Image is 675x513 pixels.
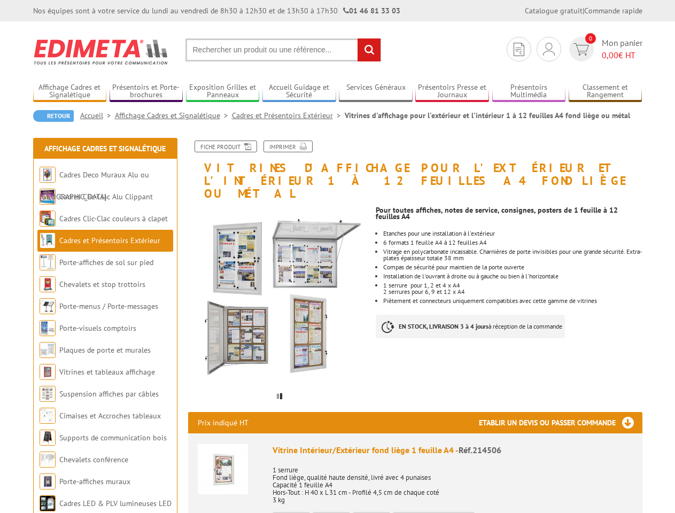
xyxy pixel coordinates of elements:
[59,455,128,464] a: Chevalets conférence
[40,211,56,227] img: Cadres Clic-Clac couleurs à clapet
[383,298,642,304] li: Piètement et connecteurs uniquement compatibles avec cette gamme de vitrines
[602,37,642,61] span: Mon panier
[59,477,130,486] a: Porte-affiches muraux
[339,83,413,100] a: Services Généraux
[376,205,618,221] strong: Pour toutes affiches, notes de service, consignes, posters de 1 feuille à 12 feuilles A4
[40,473,56,489] img: Porte-affiches muraux
[40,254,56,270] img: Porte-affiches de sol sur pied
[59,345,151,355] a: Plaques de porte et murales
[263,141,313,152] a: Imprimer
[40,170,149,201] a: Cadres Deco Muraux Alu ou [GEOGRAPHIC_DATA]
[573,43,589,56] img: devis rapide
[383,273,642,279] li: Installation de l'ouvrant à droite ou à gauche ou bien à l'horizontale
[33,83,107,100] a: Affichage Cadres et Signalétique
[59,279,145,289] a: Chevalets et stop trottoirs
[40,430,56,446] img: Supports de communication bois
[40,298,56,314] img: Porte-menus / Porte-messages
[185,38,381,61] input: Rechercher un produit ou une référence...
[399,322,488,330] strong: EN STOCK, LIVRAISON 3 à 4 jours
[59,323,136,333] a: Porte-visuels comptoirs
[584,6,642,15] a: Commande rapide
[525,6,583,15] a: Catalogue gratuit
[59,258,153,267] a: Porte-affiches de sol sur pied
[262,83,336,100] a: Accueil Guidage et Sécurité
[40,495,56,511] img: Cadres LED & PLV lumineuses LED
[479,412,642,433] h3: Etablir un devis ou passer commande
[59,236,160,245] a: Cadres et Présentoirs Extérieur
[376,315,565,338] p: à réception de la commande
[459,445,501,455] span: Réf.214506
[525,5,642,16] div: |
[59,389,159,399] a: Suspension affiches par câbles
[59,192,153,201] a: Cadres Clic-Clac Alu Clippant
[345,110,630,121] li: Vitrines d'affichage pour l'extérieur et l'intérieur 1 à 12 feuilles A4 fond liège ou métal
[383,282,642,295] li: 1 serrure pour 1, 2 et 4 x A4 2 serrures pour 6, 9 et 12 x A4
[383,239,642,246] li: 6 formats 1 feuille A4 à 12 feuilles A4
[180,141,650,200] h1: Vitrines d'affichage pour l'extérieur et l'intérieur 1 à 12 feuilles A4 fond liège ou métal
[383,264,642,270] li: Compas de sécurité pour maintien de la porte ouverte
[33,5,400,16] div: Nos équipes sont à votre service du lundi au vendredi de 8h30 à 12h30 et de 13h30 à 17h30
[186,83,260,100] a: Exposition Grilles et Panneaux
[40,276,56,292] img: Chevalets et stop trottoirs
[40,408,56,424] img: Cimaises et Accroches tableaux
[602,50,618,60] span: 0,00
[383,248,642,261] li: Vitrage en polycarbonate incassable. Charnières de porte invisibles pour une grande sécurité. Ext...
[59,367,155,377] a: Vitrines et tableaux affichage
[543,43,555,56] img: devis rapide
[33,32,169,72] img: Edimeta
[59,433,167,442] a: Supports de communication bois
[232,111,345,120] a: Cadres et Présentoirs Extérieur
[33,110,74,122] a: Retour
[40,364,56,380] img: Vitrines et tableaux affichage
[44,144,166,153] a: Affichage Cadres et Signalétique
[80,111,115,120] a: Accueil
[602,49,642,61] span: € HT
[569,83,642,100] a: Classement et Rangement
[198,412,249,433] p: Prix indiqué HT
[59,411,161,421] a: Cimaises et Accroches tableaux
[188,206,368,386] img: vitrines_d_affichage_214506_1.jpg
[383,230,642,237] p: Etanches pour une installation à l'extérieur
[40,452,56,468] img: Chevalets conférence
[40,386,56,402] img: Suspension affiches par câbles
[273,444,633,456] div: Vitrine Intérieur/Extérieur fond liège 1 feuille A4 -
[415,83,489,100] a: Présentoirs Presse et Journaux
[40,320,56,336] img: Porte-visuels comptoirs
[492,83,566,100] a: Présentoirs Multimédia
[198,444,248,494] img: Vitrine Intérieur/Extérieur fond liège 1 feuille A4
[115,111,232,120] a: Affichage Cadres et Signalétique
[110,83,183,100] a: Présentoirs et Porte-brochures
[358,38,381,61] input: rechercher
[40,342,56,358] img: Plaques de porte et murales
[59,499,172,508] a: Cadres LED & PLV lumineuses LED
[585,33,596,44] span: 0
[40,167,56,183] img: Cadres Deco Muraux Alu ou Bois
[514,43,524,56] img: devis rapide
[567,37,642,61] a: devis rapide 0 Mon panier 0,00€ HT
[273,459,633,504] p: 1 serrure Fond liège, qualité haute densité, livré avec 4 punaises Capacité 1 feuille A4 Hors-Tou...
[59,214,168,223] a: Cadres Clic-Clac couleurs à clapet
[343,6,400,15] strong: 01 46 81 33 03
[59,301,158,311] a: Porte-menus / Porte-messages
[40,232,56,248] img: Cadres et Présentoirs Extérieur
[195,141,257,152] a: Fiche produit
